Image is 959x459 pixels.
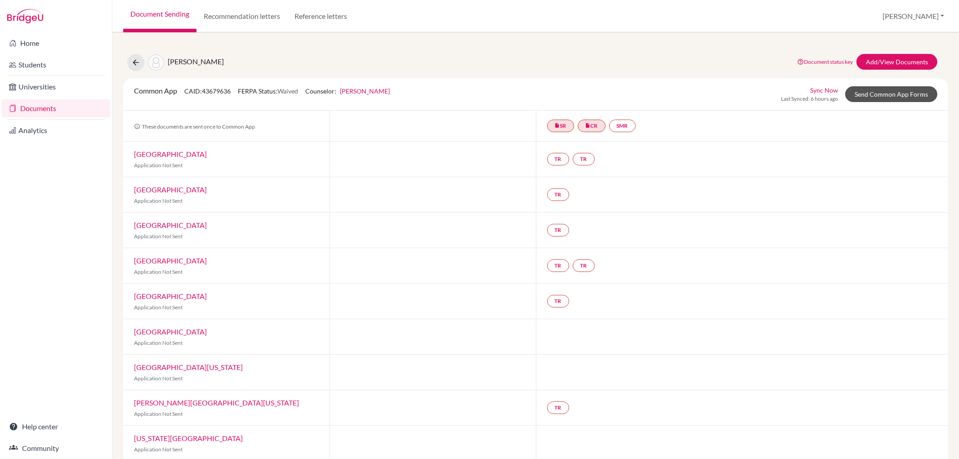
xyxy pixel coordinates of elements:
[184,87,231,95] span: CAID: 43679636
[2,99,110,117] a: Documents
[845,86,937,102] a: Send Common App Forms
[573,153,595,165] a: TR
[578,120,606,132] a: insert_drive_fileCR
[879,8,948,25] button: [PERSON_NAME]
[134,150,207,158] a: [GEOGRAPHIC_DATA]
[810,85,838,95] a: Sync Now
[134,434,243,442] a: [US_STATE][GEOGRAPHIC_DATA]
[134,197,183,204] span: Application Not Sent
[134,185,207,194] a: [GEOGRAPHIC_DATA]
[547,295,569,307] a: TR
[168,57,224,66] span: [PERSON_NAME]
[134,304,183,311] span: Application Not Sent
[856,54,937,70] a: Add/View Documents
[134,221,207,229] a: [GEOGRAPHIC_DATA]
[2,34,110,52] a: Home
[134,398,299,407] a: [PERSON_NAME][GEOGRAPHIC_DATA][US_STATE]
[2,418,110,436] a: Help center
[134,446,183,453] span: Application Not Sent
[2,121,110,139] a: Analytics
[547,153,569,165] a: TR
[547,401,569,414] a: TR
[2,78,110,96] a: Universities
[134,123,255,130] span: These documents are sent once to Common App
[134,327,207,336] a: [GEOGRAPHIC_DATA]
[134,292,207,300] a: [GEOGRAPHIC_DATA]
[305,87,390,95] span: Counselor:
[134,363,243,371] a: [GEOGRAPHIC_DATA][US_STATE]
[134,375,183,382] span: Application Not Sent
[340,87,390,95] a: [PERSON_NAME]
[2,439,110,457] a: Community
[781,95,838,103] span: Last Synced: 6 hours ago
[134,268,183,275] span: Application Not Sent
[2,56,110,74] a: Students
[238,87,298,95] span: FERPA Status:
[134,233,183,240] span: Application Not Sent
[134,162,183,169] span: Application Not Sent
[585,123,591,128] i: insert_drive_file
[7,9,43,23] img: Bridge-U
[547,120,574,132] a: insert_drive_fileSR
[277,87,298,95] span: Waived
[134,256,207,265] a: [GEOGRAPHIC_DATA]
[134,410,183,417] span: Application Not Sent
[547,259,569,272] a: TR
[609,120,636,132] a: SMR
[573,259,595,272] a: TR
[134,86,177,95] span: Common App
[547,224,569,236] a: TR
[797,58,853,65] a: Document status key
[134,339,183,346] span: Application Not Sent
[555,123,560,128] i: insert_drive_file
[547,188,569,201] a: TR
